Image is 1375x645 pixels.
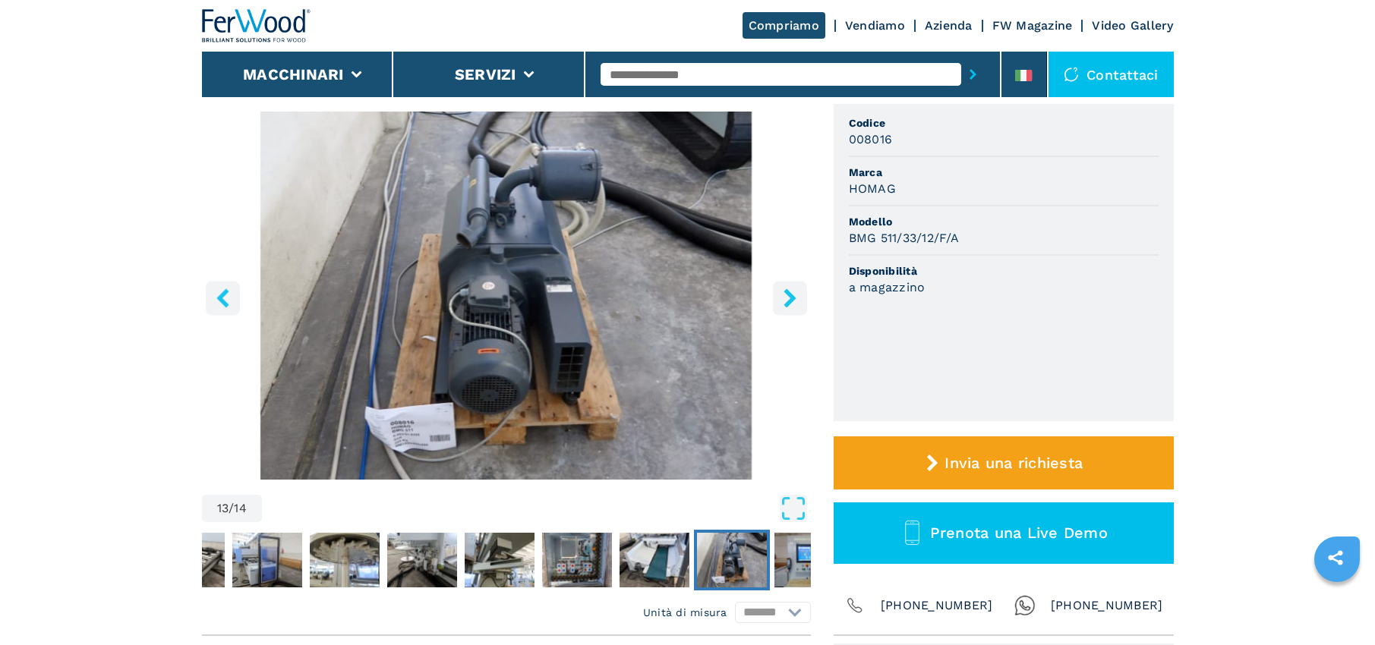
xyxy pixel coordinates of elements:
img: 56575d1d05e842a42df758f6bf02af4f [310,533,380,587]
h3: a magazzino [849,278,926,296]
span: 14 [234,502,247,514]
div: Contattaci [1049,52,1174,97]
button: Prenota una Live Demo [834,502,1174,564]
button: Go to Slide 13 [694,530,770,590]
button: Go to Slide 8 [307,530,383,590]
span: Prenota una Live Demo [930,524,1108,542]
span: Marca [849,165,1159,180]
button: Servizi [455,65,516,83]
img: Contattaci [1064,67,1079,82]
h3: 008016 [849,131,893,148]
img: 1ecf155a75ff06bc8627244eb42c2236 [232,533,302,587]
span: / [229,502,234,514]
img: 2c5381f05f9f42377cf7af9163453aaa [620,533,689,587]
button: Go to Slide 11 [539,530,615,590]
button: Go to Slide 12 [617,530,692,590]
span: Invia una richiesta [945,454,1083,472]
img: Ferwood [202,9,311,42]
button: Go to Slide 10 [462,530,538,590]
img: 1eaf871bbaee5791202f4c7330510a49 [774,533,844,587]
img: 895cb8a872f5054c6f68d59ffc1b1534 [387,533,457,587]
h3: HOMAG [849,180,896,197]
button: Macchinari [243,65,344,83]
div: Go to Slide 13 [202,112,811,480]
button: submit-button [961,57,985,92]
span: [PHONE_NUMBER] [881,595,993,616]
em: Unità di misura [643,605,727,620]
span: Disponibilità [849,263,1159,278]
span: Modello [849,214,1159,229]
button: Open Fullscreen [266,495,807,522]
img: 67c5477c42e421ef0da70285cba1b8ed [465,533,535,587]
span: 13 [217,502,229,514]
img: Phone [844,595,866,616]
span: [PHONE_NUMBER] [1051,595,1163,616]
a: Vendiamo [845,18,905,33]
button: Go to Slide 7 [229,530,305,590]
a: Compriamo [743,12,825,39]
img: 1b5c8d6540378e3277cd96537cea8975 [542,533,612,587]
button: left-button [206,281,240,315]
a: FW Magazine [992,18,1073,33]
img: Whatsapp [1014,595,1036,616]
img: Centro di lavoro a 5 assi HOMAG BMG 511/33/12/F/A [202,112,811,480]
button: Invia una richiesta [834,436,1174,489]
h3: BMG 511/33/12/F/A [849,229,959,247]
button: right-button [773,281,807,315]
img: c3968c568c9351b37f216d1dd28dbc28 [697,533,767,587]
a: Video Gallery [1092,18,1173,33]
span: Codice [849,115,1159,131]
iframe: Chat [1310,577,1364,634]
button: Go to Slide 14 [771,530,847,590]
button: Go to Slide 9 [384,530,460,590]
a: sharethis [1317,539,1355,577]
a: Azienda [925,18,973,33]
